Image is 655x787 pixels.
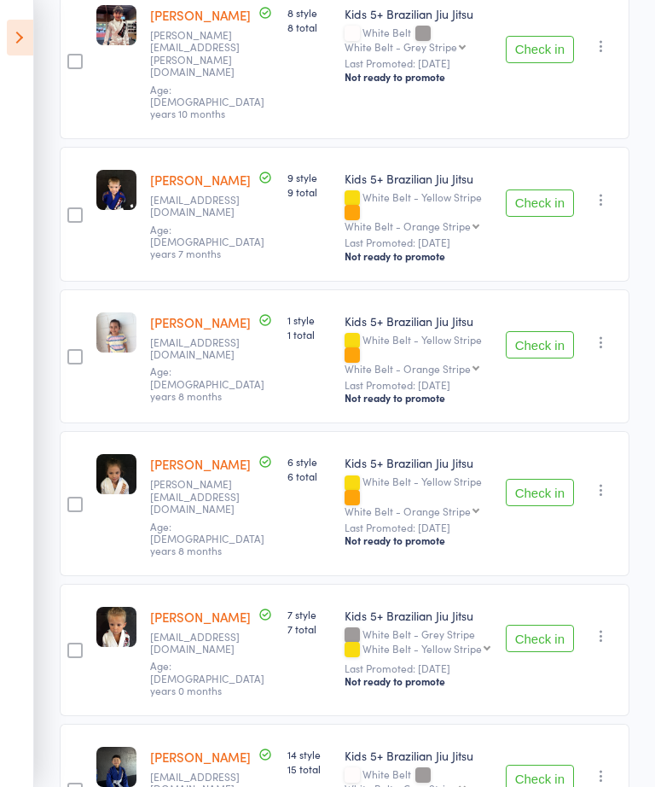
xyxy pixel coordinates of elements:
div: White Belt - Grey Stripe [345,628,492,657]
div: Not ready to promote [345,249,492,263]
span: 14 style [287,747,331,761]
div: White Belt - Orange Stripe [345,220,471,231]
div: Kids 5+ Brazilian Jiu Jitsu [345,747,492,764]
div: White Belt - Yellow Stripe [362,643,482,654]
span: 9 style [287,170,331,184]
img: image1738908038.png [96,170,136,210]
button: Check in [506,479,574,506]
small: Amelia.raf@gmail.com [150,478,261,515]
span: 9 total [287,184,331,199]
button: Check in [506,625,574,652]
span: 1 total [287,327,331,341]
span: 8 style [287,5,331,20]
small: Lakiaki@hotmail.com [150,631,261,656]
a: [PERSON_NAME] [150,455,251,473]
span: 6 total [287,469,331,483]
button: Check in [506,331,574,359]
div: Kids 5+ Brazilian Jiu Jitsu [345,170,492,187]
span: Age: [DEMOGRAPHIC_DATA] years 0 months [150,658,264,697]
img: image1739515001.png [96,607,136,647]
div: White Belt - Orange Stripe [345,363,471,374]
a: [PERSON_NAME] [150,748,251,766]
div: Kids 5+ Brazilian Jiu Jitsu [345,607,492,624]
img: image1753250515.png [96,5,136,45]
div: White Belt - Orange Stripe [345,505,471,516]
span: 15 total [287,761,331,776]
img: image1738907941.png [96,454,136,494]
a: [PERSON_NAME] [150,313,251,331]
a: [PERSON_NAME] [150,6,251,24]
small: Christopherlovesanaru@gmail.com [150,336,261,361]
span: 8 total [287,20,331,34]
div: White Belt - Grey Stripe [345,41,457,52]
small: Last Promoted: [DATE] [345,522,492,533]
div: White Belt - Yellow Stripe [345,475,492,516]
img: image1737700770.png [96,312,136,353]
small: Last Promoted: [DATE] [345,662,492,674]
small: Last Promoted: [DATE] [345,379,492,391]
a: [PERSON_NAME] [150,171,251,189]
span: Age: [DEMOGRAPHIC_DATA] years 8 months [150,519,264,558]
span: Age: [DEMOGRAPHIC_DATA] years 7 months [150,222,264,261]
div: Kids 5+ Brazilian Jiu Jitsu [345,312,492,329]
div: Not ready to promote [345,533,492,547]
button: Check in [506,36,574,63]
div: Kids 5+ Brazilian Jiu Jitsu [345,454,492,471]
div: White Belt [345,26,492,52]
small: Last Promoted: [DATE] [345,57,492,69]
div: White Belt - Yellow Stripe [345,334,492,374]
small: Last Promoted: [DATE] [345,236,492,248]
div: Kids 5+ Brazilian Jiu Jitsu [345,5,492,22]
div: Not ready to promote [345,674,492,688]
small: Nathanbulling7@gmail.com [150,194,261,219]
div: Not ready to promote [345,70,492,84]
span: Age: [DEMOGRAPHIC_DATA] years 10 months [150,82,264,121]
span: 6 style [287,454,331,469]
button: Check in [506,189,574,217]
span: Age: [DEMOGRAPHIC_DATA] years 8 months [150,364,264,403]
span: 7 style [287,607,331,621]
small: e.brotherton@griffith.edu.au [150,29,261,79]
img: image1752645348.png [96,747,136,787]
a: [PERSON_NAME] [150,608,251,626]
div: Not ready to promote [345,391,492,405]
div: White Belt - Yellow Stripe [345,191,492,231]
span: 1 style [287,312,331,327]
span: 7 total [287,621,331,636]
